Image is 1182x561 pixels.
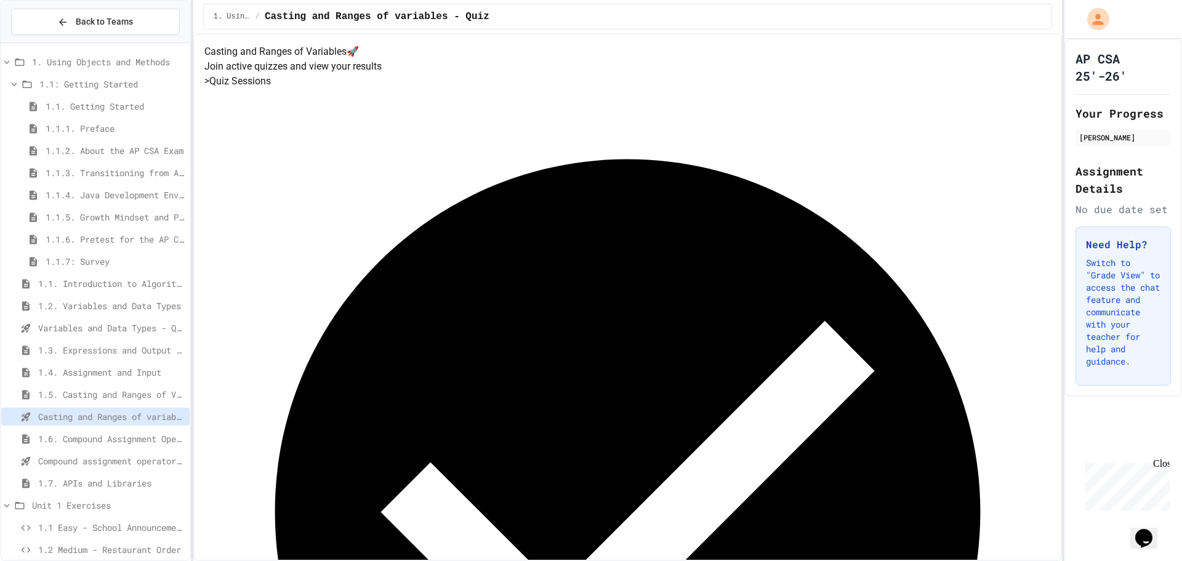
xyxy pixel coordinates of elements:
span: 1. Using Objects and Methods [214,12,251,22]
span: 1.1: Getting Started [39,78,185,91]
span: 1.1.5. Growth Mindset and Pair Programming [46,211,185,224]
span: 1.1.4. Java Development Environments [46,188,185,201]
div: My Account [1074,5,1112,33]
span: 1.7. APIs and Libraries [38,477,185,490]
iframe: chat widget [1080,458,1170,511]
span: 1.5. Casting and Ranges of Values [38,388,185,401]
span: 1. Using Objects and Methods [32,55,185,68]
div: Chat with us now!Close [5,5,85,78]
h3: Need Help? [1086,237,1160,252]
p: Switch to "Grade View" to access the chat feature and communicate with your teacher for help and ... [1086,257,1160,368]
span: Compound assignment operators - Quiz [38,454,185,467]
span: 1.1. Introduction to Algorithms, Programming, and Compilers [38,277,185,290]
h4: Casting and Ranges of Variables 🚀 [204,44,1051,59]
h2: Assignment Details [1075,163,1171,197]
span: 1.1.7: Survey [46,255,185,268]
div: [PERSON_NAME] [1079,132,1167,143]
span: 1.4. Assignment and Input [38,366,185,379]
span: Back to Teams [76,15,133,28]
span: Variables and Data Types - Quiz [38,321,185,334]
h1: AP CSA 25'-26' [1075,50,1171,84]
div: No due date set [1075,202,1171,217]
iframe: chat widget [1130,512,1170,549]
span: Unit 1 Exercises [32,499,185,512]
span: 1.1.1. Preface [46,122,185,135]
span: 1.1 Easy - School Announcements [38,521,185,534]
span: Casting and Ranges of variables - Quiz [38,410,185,423]
span: 1.6. Compound Assignment Operators [38,432,185,445]
span: 1.1.6. Pretest for the AP CSA Exam [46,233,185,246]
span: 1.1. Getting Started [46,100,185,113]
span: 1.1.2. About the AP CSA Exam [46,144,185,157]
p: Join active quizzes and view your results [204,59,1051,74]
span: 1.2 Medium - Restaurant Order [38,543,185,556]
span: 1.2. Variables and Data Types [38,299,185,312]
span: Casting and Ranges of variables - Quiz [265,9,489,24]
span: 1.1.3. Transitioning from AP CSP to AP CSA [46,166,185,179]
button: Back to Teams [11,9,180,35]
span: 1.3. Expressions and Output [New] [38,344,185,357]
span: / [255,12,260,22]
h5: > Quiz Sessions [204,74,1051,89]
h2: Your Progress [1075,105,1171,122]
